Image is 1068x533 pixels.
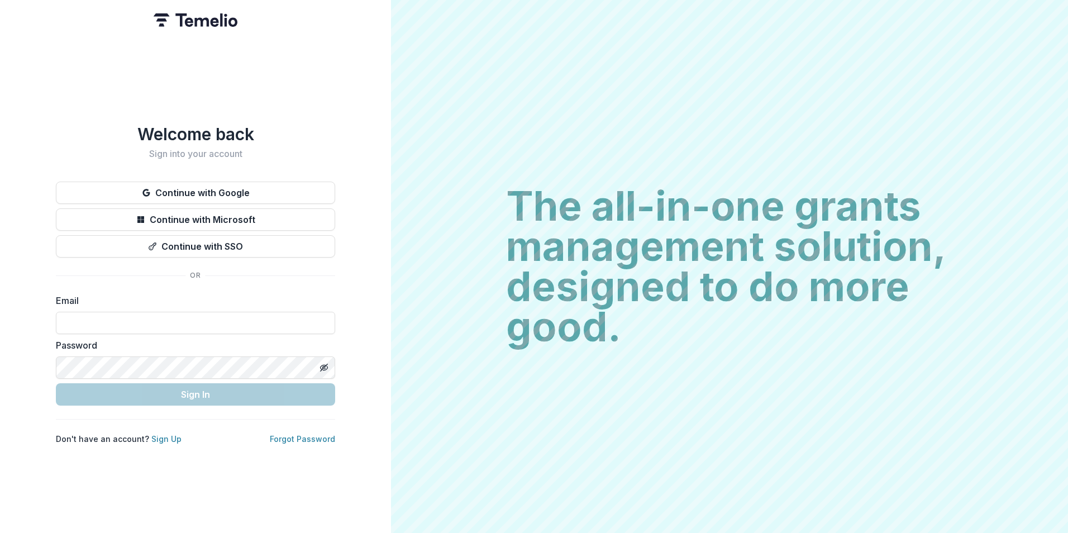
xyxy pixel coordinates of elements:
[56,339,328,352] label: Password
[56,294,328,307] label: Email
[56,182,335,204] button: Continue with Google
[270,434,335,444] a: Forgot Password
[56,149,335,159] h2: Sign into your account
[315,359,333,377] button: Toggle password visibility
[56,433,182,445] p: Don't have an account?
[56,383,335,406] button: Sign In
[154,13,237,27] img: Temelio
[56,124,335,144] h1: Welcome back
[56,235,335,258] button: Continue with SSO
[151,434,182,444] a: Sign Up
[56,208,335,231] button: Continue with Microsoft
